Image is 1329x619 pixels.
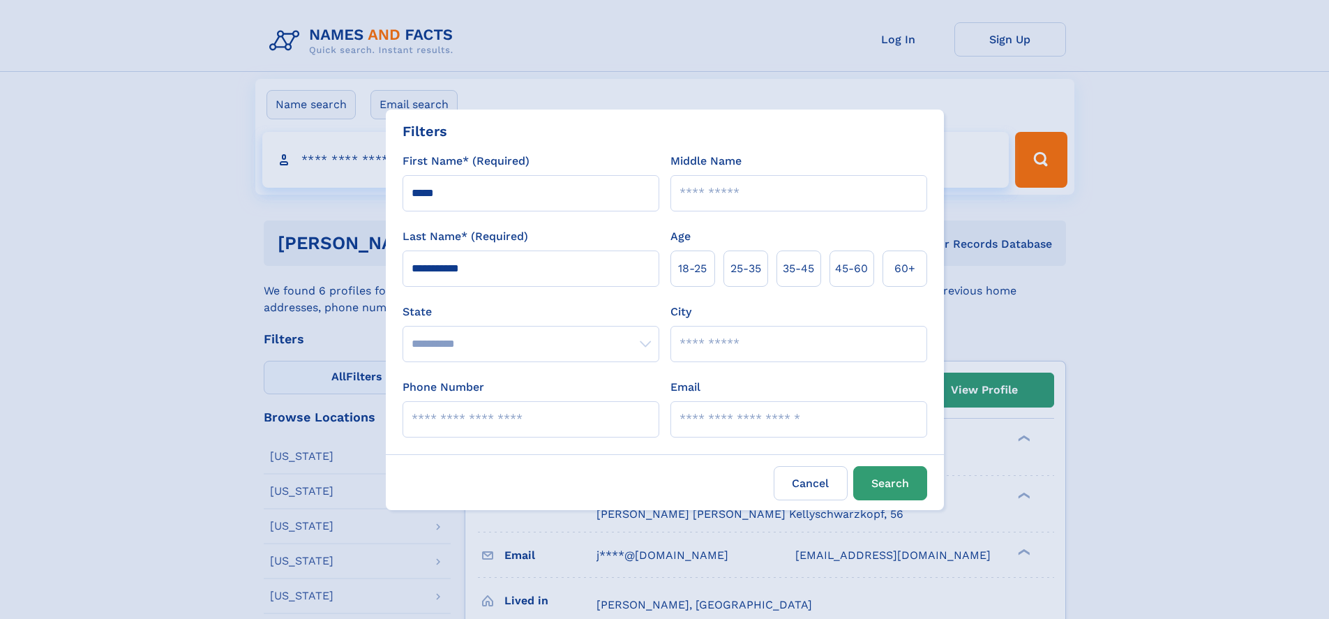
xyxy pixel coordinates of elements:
span: 60+ [894,260,915,277]
label: City [670,304,691,320]
span: 25‑35 [730,260,761,277]
label: Cancel [774,466,848,500]
span: 35‑45 [783,260,814,277]
span: 18‑25 [678,260,707,277]
span: 45‑60 [835,260,868,277]
label: Middle Name [670,153,742,170]
label: Phone Number [403,379,484,396]
label: State [403,304,659,320]
div: Filters [403,121,447,142]
button: Search [853,466,927,500]
label: First Name* (Required) [403,153,530,170]
label: Age [670,228,691,245]
label: Last Name* (Required) [403,228,528,245]
label: Email [670,379,700,396]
